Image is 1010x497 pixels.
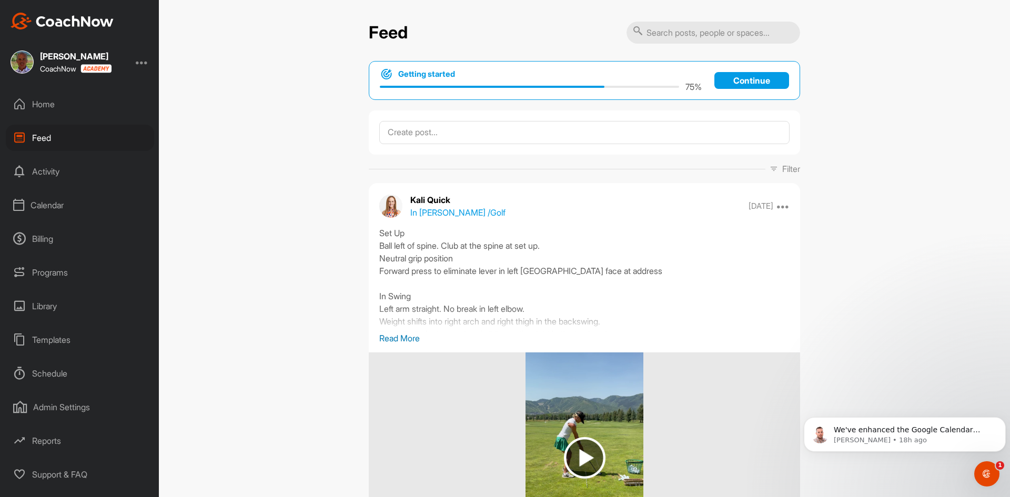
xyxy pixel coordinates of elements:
[974,461,999,486] iframe: Intercom live chat
[379,195,402,218] img: avatar
[6,192,154,218] div: Calendar
[410,194,506,206] p: Kali Quick
[6,91,154,117] div: Home
[80,64,112,73] img: CoachNow acadmey
[40,64,112,73] div: CoachNow
[6,226,154,252] div: Billing
[627,22,800,44] input: Search posts, people or spaces...
[6,293,154,319] div: Library
[6,428,154,454] div: Reports
[800,395,1010,469] iframe: Intercom notifications message
[398,68,455,80] h1: Getting started
[564,437,605,479] img: play
[410,206,506,219] p: In [PERSON_NAME] / Golf
[6,158,154,185] div: Activity
[685,80,702,93] p: 75 %
[6,360,154,387] div: Schedule
[379,332,790,344] p: Read More
[380,68,393,80] img: bullseye
[996,461,1004,470] span: 1
[40,52,112,60] div: [PERSON_NAME]
[6,259,154,286] div: Programs
[6,394,154,420] div: Admin Settings
[379,227,790,332] div: Set Up Ball left of spine. Club at the spine at set up. Neutral grip position Forward press to el...
[6,461,154,488] div: Support & FAQ
[782,163,800,175] p: Filter
[34,31,191,144] span: We've enhanced the Google Calendar integration for a more seamless experience. If you haven't lin...
[34,40,193,50] p: Message from Alex, sent 18h ago
[11,13,114,29] img: CoachNow
[6,327,154,353] div: Templates
[6,125,154,151] div: Feed
[11,50,34,74] img: square_995310b67c6d69ec776f0b559f876709.jpg
[369,23,408,43] h2: Feed
[714,72,789,89] a: Continue
[749,201,773,211] p: [DATE]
